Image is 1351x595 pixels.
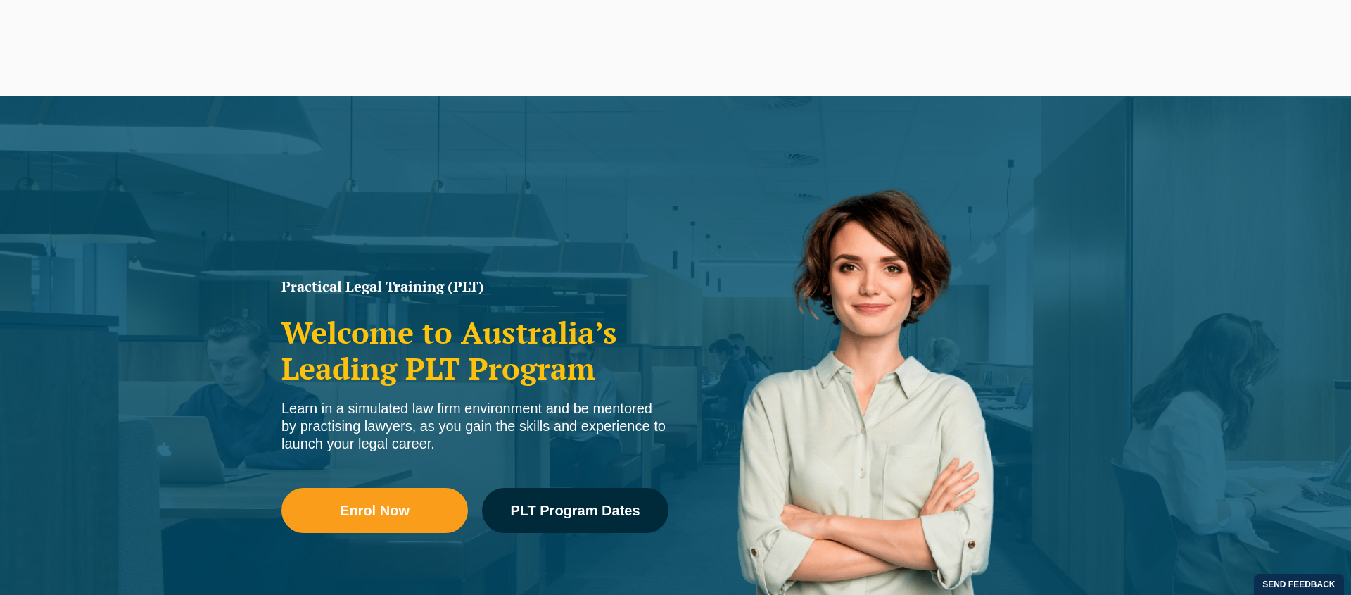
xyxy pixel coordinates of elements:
h2: Welcome to Australia’s Leading PLT Program [281,315,668,386]
a: PLT Program Dates [482,488,668,533]
span: PLT Program Dates [510,503,640,518]
div: Learn in a simulated law firm environment and be mentored by practising lawyers, as you gain the ... [281,400,668,453]
h1: Practical Legal Training (PLT) [281,280,668,294]
span: Enrol Now [340,503,410,518]
a: Enrol Now [281,488,468,533]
